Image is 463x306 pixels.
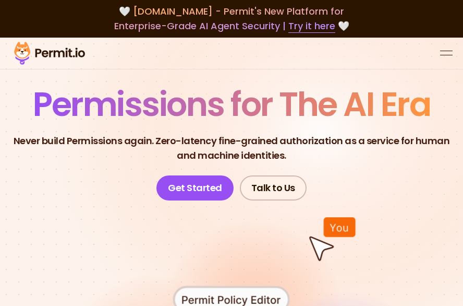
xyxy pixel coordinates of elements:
p: Never build Permissions again. Zero-latency fine-grained authorization as a service for human and... [8,134,455,163]
span: [DOMAIN_NAME] - Permit's New Platform for Enterprise-Grade AI Agent Security | [114,5,345,32]
a: Try it here [288,19,335,33]
div: 🤍 🤍 [10,4,453,33]
a: Get Started [156,175,234,201]
button: open menu [440,47,453,60]
span: Permissions for The AI Era [33,81,430,127]
img: Permit logo [10,40,89,67]
a: Talk to Us [240,175,307,201]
